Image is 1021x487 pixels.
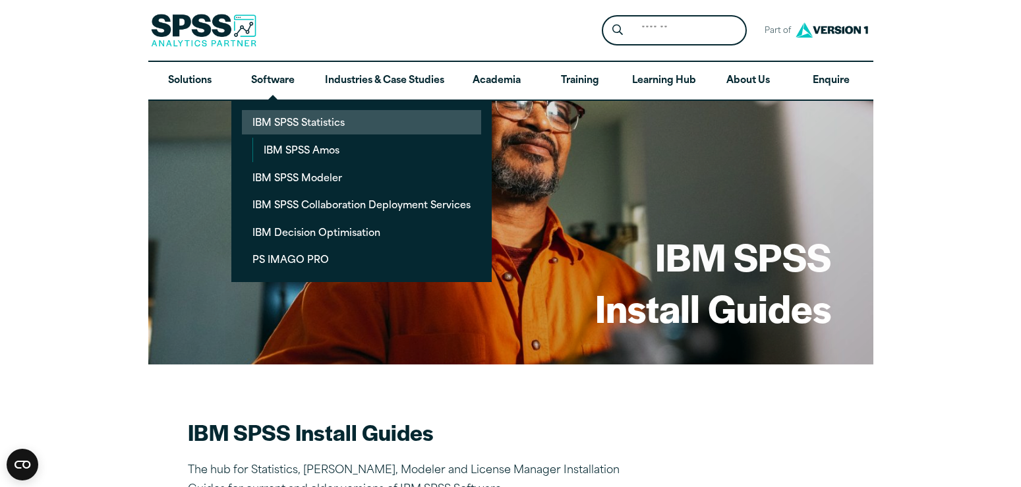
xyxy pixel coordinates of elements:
a: Industries & Case Studies [314,62,455,100]
nav: Desktop version of site main menu [148,62,873,100]
form: Site Header Search Form [602,15,747,46]
a: Solutions [148,62,231,100]
a: IBM SPSS Statistics [242,110,481,134]
span: Part of [757,22,792,41]
img: SPSS Analytics Partner [151,14,256,47]
ul: Software [231,100,492,282]
a: IBM SPSS Amos [253,138,481,162]
a: Software [231,62,314,100]
img: Version1 Logo [792,18,871,42]
a: IBM SPSS Collaboration Deployment Services [242,192,481,217]
button: Search magnifying glass icon [605,18,629,43]
a: Learning Hub [622,62,707,100]
a: Training [538,62,621,100]
a: IBM Decision Optimisation [242,220,481,244]
h1: IBM SPSS Install Guides [595,231,831,333]
button: Open CMP widget [7,449,38,480]
a: About Us [707,62,790,100]
h2: IBM SPSS Install Guides [188,417,649,447]
a: Academia [455,62,538,100]
a: PS IMAGO PRO [242,247,481,272]
a: Enquire [790,62,873,100]
svg: Search magnifying glass icon [612,24,623,36]
a: IBM SPSS Modeler [242,165,481,190]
